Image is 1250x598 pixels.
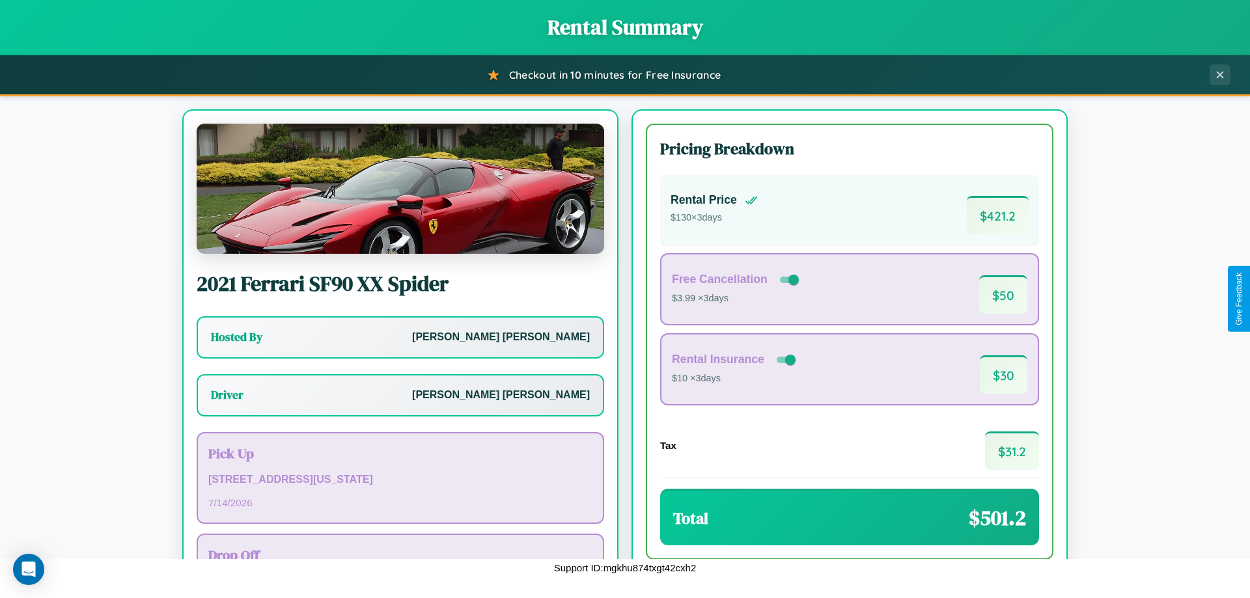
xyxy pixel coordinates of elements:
[13,13,1237,42] h1: Rental Summary
[672,273,768,286] h4: Free Cancellation
[672,370,798,387] p: $10 × 3 days
[969,504,1026,532] span: $ 501.2
[671,210,758,226] p: $ 130 × 3 days
[979,275,1027,314] span: $ 50
[554,559,696,577] p: Support ID: mgkhu874txgt42cxh2
[967,196,1029,234] span: $ 421.2
[672,290,801,307] p: $3.99 × 3 days
[211,387,243,403] h3: Driver
[208,545,592,564] h3: Drop Off
[673,508,708,529] h3: Total
[660,440,676,451] h4: Tax
[197,269,604,298] h2: 2021 Ferrari SF90 XX Spider
[412,328,590,347] p: [PERSON_NAME] [PERSON_NAME]
[660,138,1039,159] h3: Pricing Breakdown
[197,124,604,254] img: Ferrari SF90 XX Spider
[208,470,592,489] p: [STREET_ADDRESS][US_STATE]
[672,353,764,366] h4: Rental Insurance
[13,554,44,585] div: Open Intercom Messenger
[980,355,1027,394] span: $ 30
[208,444,592,463] h3: Pick Up
[208,494,592,511] p: 7 / 14 / 2026
[412,386,590,405] p: [PERSON_NAME] [PERSON_NAME]
[509,68,721,81] span: Checkout in 10 minutes for Free Insurance
[671,193,737,207] h4: Rental Price
[1234,273,1243,325] div: Give Feedback
[985,431,1039,470] span: $ 31.2
[211,329,262,345] h3: Hosted By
